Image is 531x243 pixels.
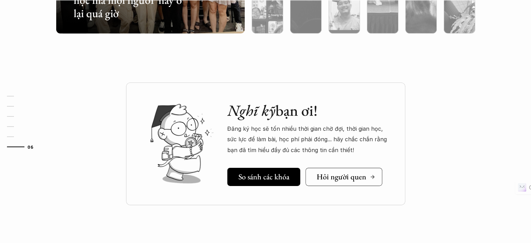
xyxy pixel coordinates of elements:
[28,144,33,149] strong: 06
[7,143,40,151] a: 06
[238,172,289,181] h5: So sánh các khóa
[305,168,382,186] a: Hỏi người quen
[227,101,391,120] h2: bạn ơi!
[227,123,391,155] p: Đăng ký học sẽ tốn nhiều thời gian chờ đợi, thời gian học, sức lực để làm bài, học phí phải đóng....
[227,100,275,120] em: Nghĩ kỹ
[227,168,300,186] a: So sánh các khóa
[316,172,366,181] h5: Hỏi người quen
